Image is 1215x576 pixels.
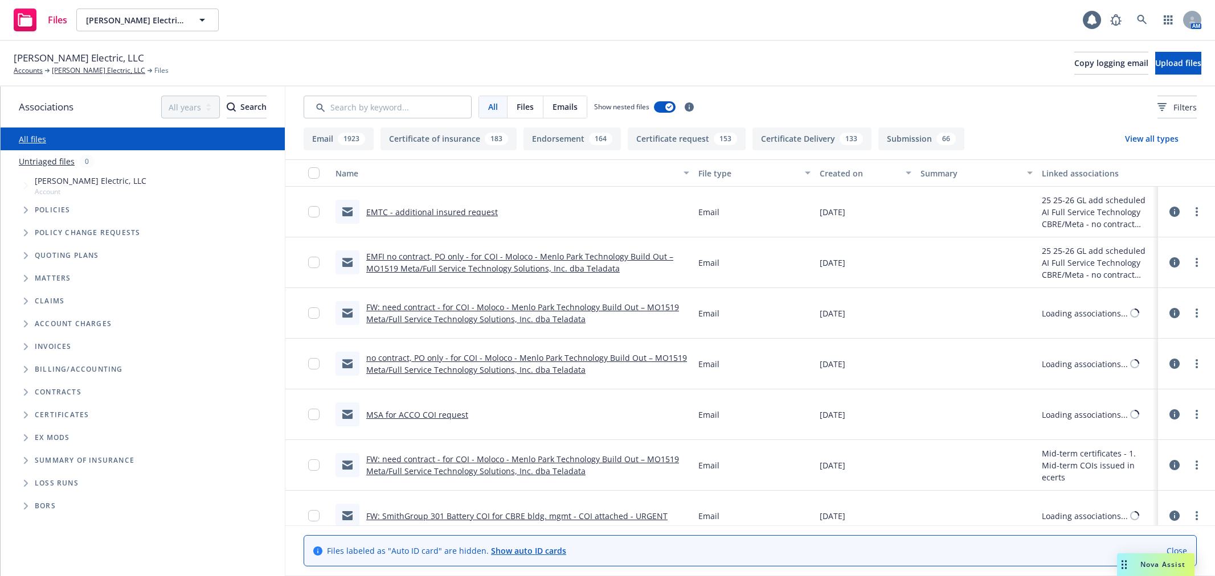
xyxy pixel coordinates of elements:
span: Billing/Accounting [35,366,123,373]
span: Filters [1173,101,1197,113]
span: Files [48,15,67,24]
input: Search by keyword... [304,96,472,118]
input: Toggle Row Selected [308,257,320,268]
span: Loss Runs [35,480,79,487]
span: Email [698,206,719,218]
span: Account [35,187,146,196]
div: Summary [921,167,1020,179]
span: Copy logging email [1074,57,1148,68]
div: 133 [840,133,863,145]
div: Drag to move [1117,553,1131,576]
a: no contract, PO only - for COI - Moloco - Menlo Park Technology Build Out – MO1519 Meta/Full Serv... [366,352,687,375]
a: MSA for ACCO COI request [366,409,468,420]
span: [PERSON_NAME] Electric, LLC [86,14,185,26]
input: Toggle Row Selected [308,459,320,471]
span: Files [154,65,169,76]
input: Select all [308,167,320,179]
a: Switch app [1157,9,1180,31]
div: 153 [714,133,737,145]
a: Report a Bug [1104,9,1127,31]
span: [DATE] [820,307,845,319]
div: Loading associations... [1042,358,1128,370]
button: Copy logging email [1074,52,1148,75]
span: Email [698,510,719,522]
div: Search [227,96,267,118]
span: Associations [19,100,73,114]
a: more [1190,306,1204,320]
button: Certificate request [628,127,746,150]
span: [DATE] [820,257,845,269]
button: Created on [815,159,916,187]
span: [DATE] [820,358,845,370]
div: Tree Example [1,172,285,358]
span: Email [698,307,719,319]
div: 66 [936,133,956,145]
span: Show nested files [594,102,649,112]
div: Folder Tree Example [1,358,285,517]
span: Files labeled as "Auto ID card" are hidden. [327,545,566,557]
button: Email [304,127,374,150]
button: Certificate of insurance [381,127,517,150]
span: Account charges [35,320,112,327]
div: Linked associations [1042,167,1153,179]
span: Email [698,257,719,269]
a: more [1190,205,1204,219]
div: Loading associations... [1042,510,1128,522]
span: [PERSON_NAME] Electric, LLC [35,175,146,187]
input: Toggle Row Selected [308,307,320,319]
span: Filters [1157,101,1197,113]
input: Toggle Row Selected [308,358,320,369]
button: Certificate Delivery [752,127,872,150]
div: 25 25-26 GL add scheduled AI Full Service Technology CBRE/Meta - no contract [1042,194,1153,230]
span: Policy change requests [35,229,140,236]
input: Toggle Row Selected [308,510,320,521]
span: Quoting plans [35,252,99,259]
span: [DATE] [820,459,845,471]
a: Search [1131,9,1153,31]
div: 0 [79,155,95,168]
div: 25 25-26 GL add scheduled AI Full Service Technology CBRE/Meta - no contract [1042,245,1153,281]
button: Name [331,159,694,187]
a: EMFI no contract, PO only - for COI - Moloco - Menlo Park Technology Build Out – MO1519 Meta/Full... [366,251,673,274]
a: Untriaged files [19,155,75,167]
button: Filters [1157,96,1197,118]
a: FW: need contract - for COI - Moloco - Menlo Park Technology Build Out – MO1519 Meta/Full Service... [366,454,679,476]
span: Files [517,101,534,113]
a: All files [19,134,46,145]
span: Email [698,409,719,421]
span: [DATE] [820,510,845,522]
div: Loading associations... [1042,409,1128,421]
button: [PERSON_NAME] Electric, LLC [76,9,219,31]
span: Email [698,358,719,370]
div: 183 [485,133,508,145]
span: Claims [35,298,64,305]
span: [DATE] [820,206,845,218]
a: more [1190,458,1204,472]
a: more [1190,509,1204,522]
span: Email [698,459,719,471]
div: Mid-term certificates - 1. Mid-term COIs issued in ecerts [1042,447,1153,483]
span: Upload files [1155,57,1201,68]
a: more [1190,408,1204,421]
span: Summary of insurance [35,457,134,464]
div: 164 [589,133,612,145]
span: Matters [35,275,71,282]
div: File type [698,167,797,179]
a: Close [1167,545,1187,557]
button: Nova Assist [1117,553,1194,576]
a: [PERSON_NAME] Electric, LLC [52,65,145,76]
span: [DATE] [820,409,845,421]
button: Summary [916,159,1037,187]
button: Upload files [1155,52,1201,75]
div: 1923 [338,133,365,145]
a: EMTC - additional insured request [366,207,498,217]
a: FW: SmithGroup 301 Battery COI for CBRE bldg. mgmt - COI attached - URGENT [366,511,668,521]
span: Invoices [35,343,72,350]
div: Name [336,167,677,179]
div: Loading associations... [1042,307,1128,319]
svg: Search [227,102,236,112]
span: Contracts [35,389,81,396]
span: Ex Mods [35,434,69,441]
button: Endorsement [523,127,621,150]
button: SearchSearch [227,96,267,118]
